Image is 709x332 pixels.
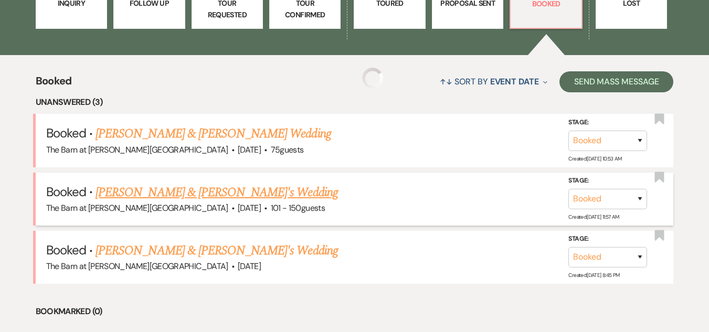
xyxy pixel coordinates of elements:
span: Booked [36,73,72,95]
span: Event Date [490,76,539,87]
span: ↑↓ [440,76,452,87]
li: Bookmarked (0) [36,305,674,318]
li: Unanswered (3) [36,95,674,109]
label: Stage: [568,175,647,187]
img: loading spinner [362,68,383,89]
span: 101 - 150 guests [271,202,325,213]
span: Created: [DATE] 11:57 AM [568,213,619,220]
span: The Barn at [PERSON_NAME][GEOGRAPHIC_DATA] [46,261,228,272]
label: Stage: [568,117,647,128]
span: [DATE] [238,261,261,272]
span: Booked [46,125,86,141]
a: [PERSON_NAME] & [PERSON_NAME]'s Wedding [96,241,338,260]
a: [PERSON_NAME] & [PERSON_NAME] Wedding [96,124,331,143]
span: Created: [DATE] 10:53 AM [568,155,621,162]
span: The Barn at [PERSON_NAME][GEOGRAPHIC_DATA] [46,144,228,155]
button: Send Mass Message [559,71,674,92]
span: Created: [DATE] 8:45 PM [568,272,619,279]
span: Booked [46,242,86,258]
span: [DATE] [238,144,261,155]
span: [DATE] [238,202,261,213]
span: Booked [46,184,86,200]
span: The Barn at [PERSON_NAME][GEOGRAPHIC_DATA] [46,202,228,213]
button: Sort By Event Date [436,68,551,95]
span: 75 guests [271,144,304,155]
a: [PERSON_NAME] & [PERSON_NAME]'s Wedding [96,183,338,202]
label: Stage: [568,233,647,245]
